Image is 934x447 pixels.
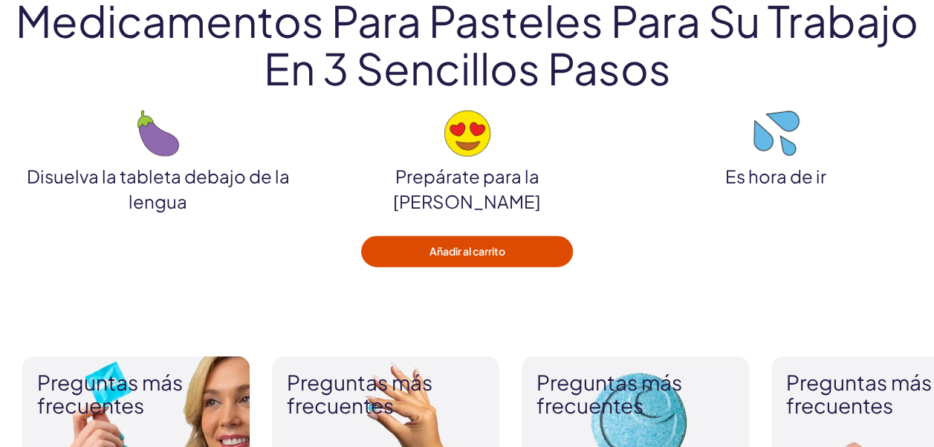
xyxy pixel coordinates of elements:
p: Disuelva la tableta debajo de la lengua [15,164,302,214]
p: Es hora de ir [632,164,919,189]
span: Preguntas más frecuentes [37,371,235,417]
img: emoji de ojos de corazón [444,111,490,157]
span: Preguntas más frecuentes [287,371,484,417]
img: Emoji de berenjena [137,111,179,157]
span: Preguntas más frecuentes [536,371,734,417]
button: Añadir al carrito [361,236,573,267]
img: emoji de gotas [753,111,800,157]
p: Prepárate para la [PERSON_NAME] [324,164,611,214]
